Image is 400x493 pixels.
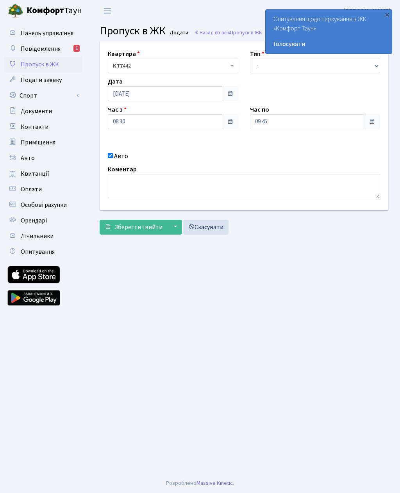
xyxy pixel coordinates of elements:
[4,119,82,135] a: Контакти
[100,220,168,235] button: Зберегти і вийти
[21,201,67,209] span: Особові рахунки
[27,4,64,17] b: Комфорт
[4,88,82,103] a: Спорт
[27,4,82,18] span: Таун
[4,25,82,41] a: Панель управління
[100,23,166,39] span: Пропуск в ЖК
[21,76,62,84] span: Подати заявку
[21,216,47,225] span: Орендарі
[273,39,384,49] a: Голосувати
[4,57,82,72] a: Пропуск в ЖК
[113,62,123,70] b: КТ7
[4,150,82,166] a: Авто
[4,135,82,150] a: Приміщення
[4,197,82,213] a: Особові рахунки
[21,247,55,256] span: Опитування
[343,6,391,16] a: [PERSON_NAME]
[108,77,123,86] label: Дата
[73,45,80,52] div: 1
[21,29,73,37] span: Панель управління
[4,228,82,244] a: Лічильники
[114,223,162,231] span: Зберегти і вийти
[98,4,117,17] button: Переключити навігацію
[196,479,233,487] a: Massive Kinetic
[343,7,391,15] b: [PERSON_NAME]
[4,103,82,119] a: Документи
[108,165,137,174] label: Коментар
[250,49,264,59] label: Тип
[21,60,59,69] span: Пропуск в ЖК
[4,244,82,260] a: Опитування
[168,30,191,36] small: Додати .
[113,62,229,70] span: <b>КТ7</b>&nbsp;&nbsp;&nbsp;442
[250,105,269,114] label: Час по
[4,213,82,228] a: Орендарі
[4,166,82,182] a: Квитанції
[21,154,35,162] span: Авто
[166,479,234,488] div: Розроблено .
[230,29,262,36] span: Пропуск в ЖК
[114,151,128,161] label: Авто
[4,72,82,88] a: Подати заявку
[108,105,127,114] label: Час з
[21,44,61,53] span: Повідомлення
[4,41,82,57] a: Повідомлення1
[21,232,54,240] span: Лічильники
[21,138,55,147] span: Приміщення
[383,11,391,18] div: ×
[21,123,48,131] span: Контакти
[8,3,23,19] img: logo.png
[4,182,82,197] a: Оплати
[21,107,52,116] span: Документи
[21,169,49,178] span: Квитанції
[108,59,238,73] span: <b>КТ7</b>&nbsp;&nbsp;&nbsp;442
[183,220,229,235] a: Скасувати
[21,185,42,194] span: Оплати
[266,10,392,53] div: Опитування щодо паркування в ЖК «Комфорт Таун»
[194,29,262,36] a: Назад до всіхПропуск в ЖК
[108,49,140,59] label: Квартира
